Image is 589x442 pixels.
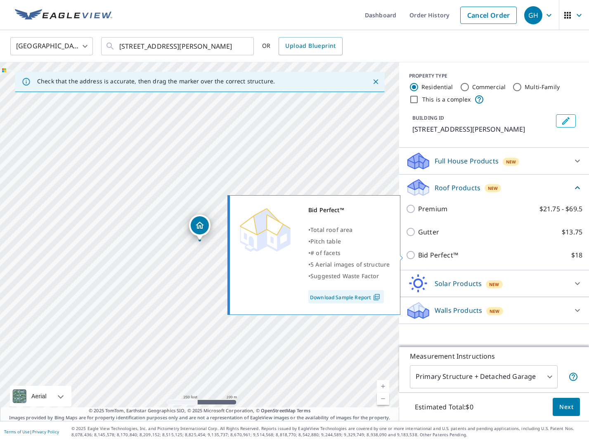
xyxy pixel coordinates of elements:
img: Pdf Icon [371,293,382,301]
p: Walls Products [435,305,482,315]
span: Suggested Waste Factor [310,272,379,280]
div: • [308,236,390,247]
div: • [308,270,390,282]
p: Roof Products [435,183,480,193]
label: Commercial [472,83,506,91]
p: BUILDING ID [412,114,444,121]
button: Edit building 1 [556,114,576,128]
div: PROPERTY TYPE [409,72,579,80]
div: • [308,259,390,270]
a: OpenStreetMap [261,407,296,414]
p: Solar Products [435,279,482,288]
div: Walls ProductsNew [406,300,582,320]
a: Download Sample Report [308,290,384,303]
a: Cancel Order [460,7,517,24]
div: Aerial [10,386,71,407]
span: Next [559,402,573,412]
div: Solar ProductsNew [406,274,582,293]
a: Current Level 17, Zoom In [377,380,389,392]
a: Terms of Use [4,429,30,435]
p: Check that the address is accurate, then drag the marker over the correct structure. [37,78,275,85]
p: Full House Products [435,156,499,166]
p: [STREET_ADDRESS][PERSON_NAME] [412,124,553,134]
a: Terms [297,407,310,414]
label: Residential [421,83,453,91]
span: © 2025 TomTom, Earthstar Geographics SIO, © 2025 Microsoft Corporation, © [89,407,310,414]
div: • [308,224,390,236]
img: Premium [236,204,294,254]
p: © 2025 Eagle View Technologies, Inc. and Pictometry International Corp. All Rights Reserved. Repo... [71,425,585,438]
button: Next [553,398,580,416]
div: Aerial [29,386,49,407]
label: Multi-Family [525,83,560,91]
span: New [506,158,516,165]
a: Privacy Policy [32,429,59,435]
a: Current Level 17, Zoom Out [377,392,389,405]
span: New [489,281,499,288]
div: GH [524,6,542,24]
div: [GEOGRAPHIC_DATA] [10,35,93,58]
p: Measurement Instructions [410,351,578,361]
div: Full House ProductsNew [406,151,582,171]
p: $13.75 [562,227,582,237]
p: Gutter [418,227,439,237]
div: • [308,247,390,259]
p: | [4,429,59,434]
div: Roof ProductsNew [406,178,582,197]
p: Bid Perfect™ [418,250,458,260]
p: $18 [571,250,582,260]
input: Search by address or latitude-longitude [119,35,237,58]
span: Total roof area [310,226,352,234]
a: Upload Blueprint [279,37,342,55]
p: Premium [418,204,447,214]
div: Primary Structure + Detached Garage [410,365,558,388]
div: OR [262,37,343,55]
span: New [488,185,498,191]
img: EV Logo [15,9,112,21]
div: Dropped pin, building 1, Residential property, 6016 Lakeside Dr Lutz, FL 33558 [189,215,211,240]
span: New [490,308,499,314]
p: Estimated Total: $0 [408,398,480,416]
span: Your report will include the primary structure and a detached garage if one exists. [568,372,578,382]
span: Upload Blueprint [285,41,336,51]
div: Bid Perfect™ [308,204,390,216]
label: This is a complex [422,95,471,104]
span: 5 Aerial images of structure [310,260,390,268]
span: # of facets [310,249,341,257]
button: Close [370,76,381,87]
span: Pitch table [310,237,341,245]
p: $21.75 - $69.5 [539,204,582,214]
